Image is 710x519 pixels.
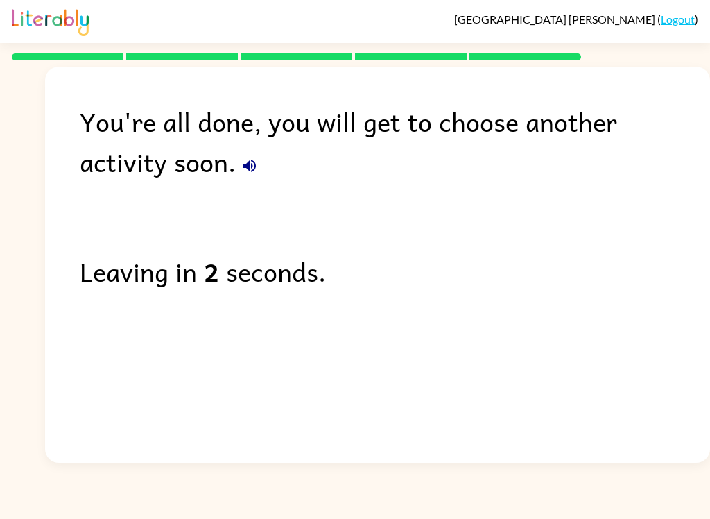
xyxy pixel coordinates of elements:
[80,251,710,291] div: Leaving in seconds.
[80,101,710,182] div: You're all done, you will get to choose another activity soon.
[454,12,657,26] span: [GEOGRAPHIC_DATA] [PERSON_NAME]
[661,12,695,26] a: Logout
[454,12,698,26] div: ( )
[12,6,89,36] img: Literably
[204,251,219,291] b: 2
